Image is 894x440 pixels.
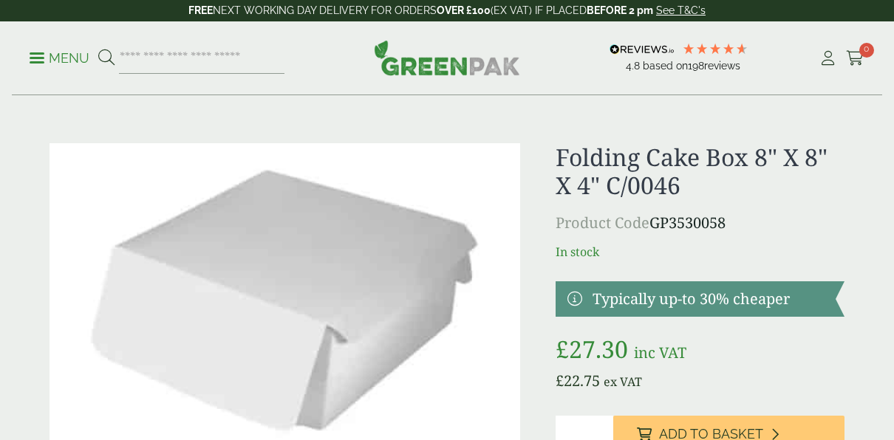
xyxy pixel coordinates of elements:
[587,4,653,16] strong: BEFORE 2 pm
[859,43,874,58] span: 0
[643,60,688,72] span: Based on
[556,371,600,391] bdi: 22.75
[556,143,844,200] h1: Folding Cake Box 8" X 8" X 4" C/0046
[437,4,491,16] strong: OVER £100
[556,333,569,365] span: £
[556,212,844,234] p: GP3530058
[688,60,704,72] span: 198
[656,4,706,16] a: See T&C's
[819,51,837,66] i: My Account
[846,47,864,69] a: 0
[556,333,628,365] bdi: 27.30
[556,243,844,261] p: In stock
[682,42,748,55] div: 4.79 Stars
[188,4,213,16] strong: FREE
[704,60,740,72] span: reviews
[846,51,864,66] i: Cart
[374,40,520,75] img: GreenPak Supplies
[626,60,643,72] span: 4.8
[556,371,564,391] span: £
[604,374,642,390] span: ex VAT
[610,44,674,55] img: REVIEWS.io
[634,343,686,362] span: inc VAT
[556,213,649,233] span: Product Code
[30,49,89,64] a: Menu
[30,49,89,67] p: Menu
